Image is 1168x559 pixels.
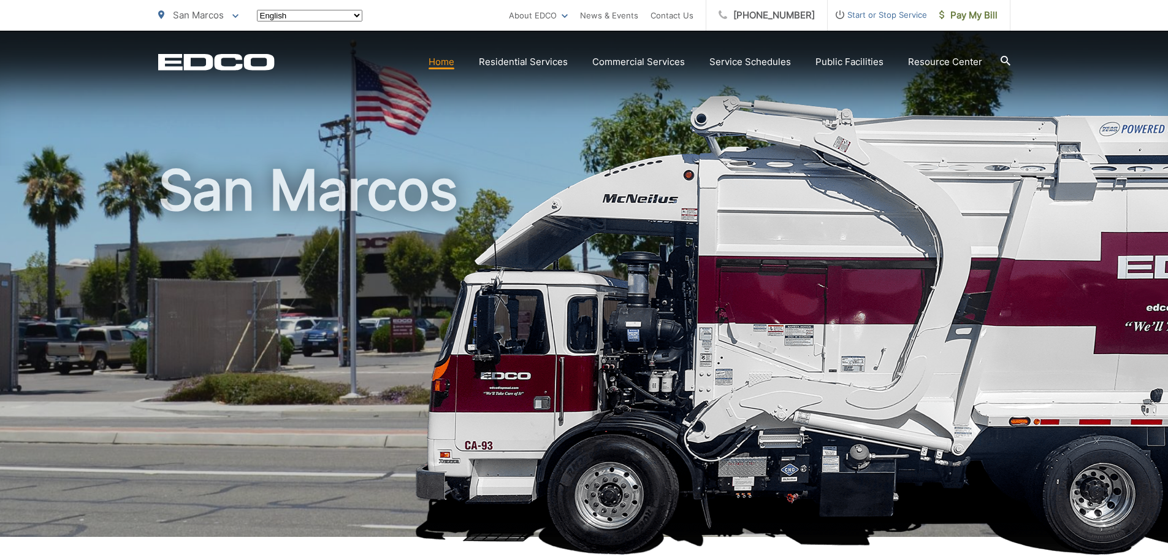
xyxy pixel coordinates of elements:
a: Service Schedules [709,55,791,69]
a: Residential Services [479,55,568,69]
a: Home [429,55,454,69]
a: About EDCO [509,8,568,23]
a: Public Facilities [815,55,884,69]
a: EDCD logo. Return to the homepage. [158,53,275,71]
a: News & Events [580,8,638,23]
a: Resource Center [908,55,982,69]
h1: San Marcos [158,160,1010,548]
a: Contact Us [651,8,693,23]
span: Pay My Bill [939,8,998,23]
a: Commercial Services [592,55,685,69]
span: San Marcos [173,9,224,21]
select: Select a language [257,10,362,21]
